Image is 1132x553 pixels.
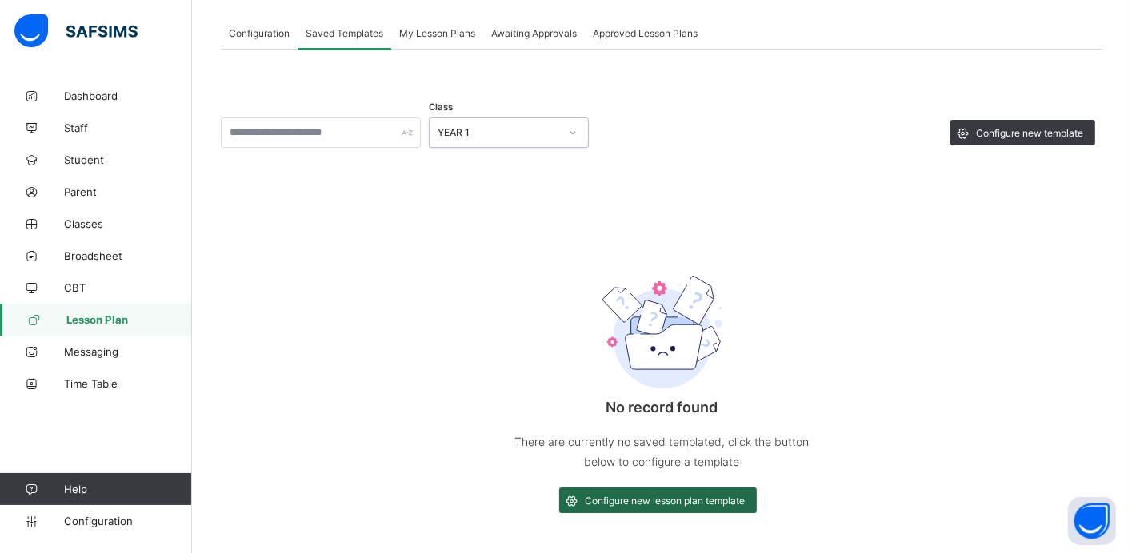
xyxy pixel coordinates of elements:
[502,232,822,529] div: No record found
[64,515,191,527] span: Configuration
[64,345,192,358] span: Messaging
[64,483,191,495] span: Help
[64,90,192,102] span: Dashboard
[64,153,192,166] span: Student
[502,399,822,416] p: No record found
[64,377,192,390] span: Time Table
[491,27,577,39] span: Awaiting Approvals
[14,14,138,48] img: safsims
[502,432,822,471] p: There are currently no saved templated, click the button below to configure a template
[593,27,698,39] span: Approved Lesson Plans
[64,121,192,134] span: Staff
[585,495,745,507] span: Configure new lesson plan template
[438,127,559,139] div: YEAR 1
[64,281,192,294] span: CBT
[229,27,290,39] span: Configuration
[399,27,475,39] span: My Lesson Plans
[64,217,192,230] span: Classes
[306,27,383,39] span: Saved Templates
[976,127,1083,139] span: Configure new template
[1068,497,1116,545] button: Open asap
[64,249,192,262] span: Broadsheet
[66,313,192,326] span: Lesson Plan
[602,276,722,388] img: emptyFolder.c0dd6c77127a4b698b748a2c71dfa8de.svg
[429,101,453,113] span: Class
[64,185,192,198] span: Parent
